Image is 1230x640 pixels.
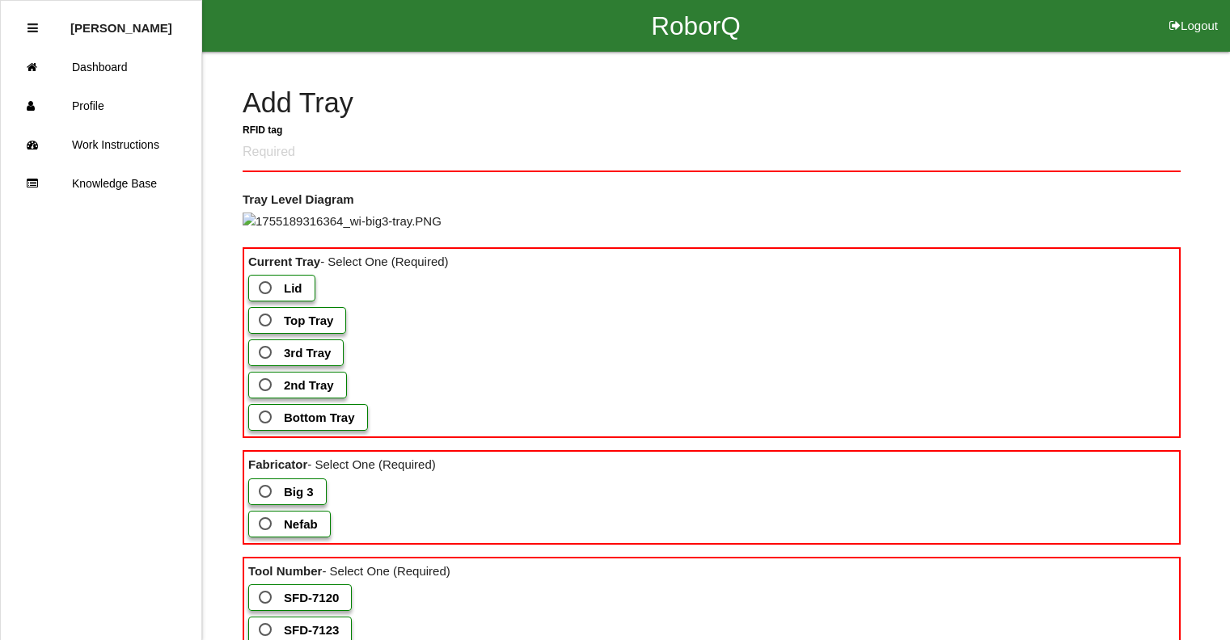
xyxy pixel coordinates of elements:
b: Fabricator [248,457,307,471]
a: Dashboard [1,48,201,86]
a: Profile [1,86,201,125]
b: SFD-7123 [284,623,339,637]
a: Work Instructions [1,125,201,164]
a: Knowledge Base [1,164,201,203]
div: Close [27,9,38,48]
b: Bottom Tray [284,411,355,424]
b: Nefab [284,517,318,531]
p: - Select One (Required) [244,253,1179,272]
input: Required [243,134,1181,172]
b: 3rd Tray [284,346,331,360]
p: - Select One (Required) [244,562,1179,581]
p: Dawn Gardner [70,9,172,35]
p: - Select One (Required) [244,456,1179,474]
b: RFID tag [243,124,282,135]
img: 1755189316364_wi-big3-tray.PNG [243,213,442,231]
h4: Add Tray [243,88,1181,119]
b: Lid [284,281,302,295]
b: Top Tray [284,314,333,327]
b: SFD-7120 [284,591,339,604]
b: Tray Level Diagram [243,192,354,206]
b: 2nd Tray [284,378,334,392]
b: Tool Number [248,564,322,578]
b: Current Tray [248,255,320,268]
b: Big 3 [284,485,314,499]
